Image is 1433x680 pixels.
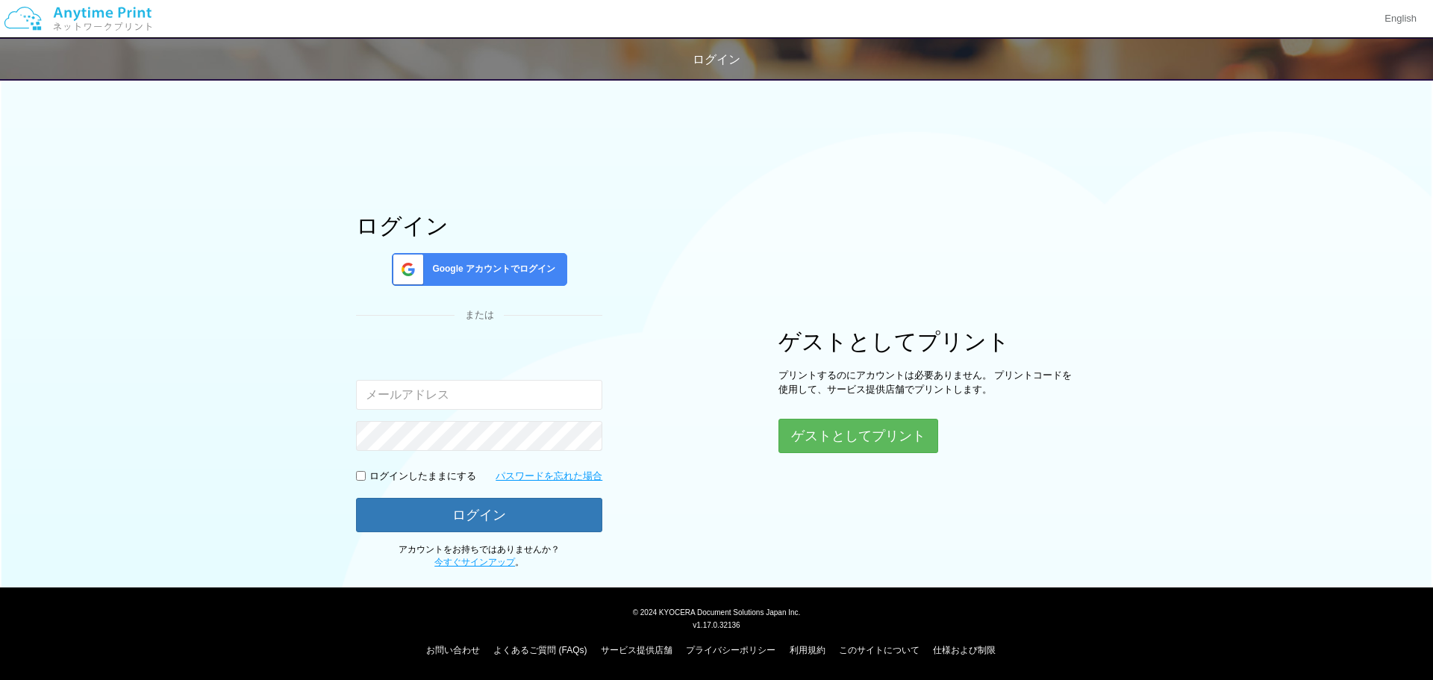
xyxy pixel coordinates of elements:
a: お問い合わせ [426,645,480,655]
p: プリントするのにアカウントは必要ありません。 プリントコードを使用して、サービス提供店舗でプリントします。 [778,369,1077,396]
a: サービス提供店舗 [601,645,672,655]
a: パスワードを忘れた場合 [496,470,602,484]
input: メールアドレス [356,380,602,410]
span: Google アカウントでログイン [426,263,555,275]
p: ログインしたままにする [369,470,476,484]
a: プライバシーポリシー [686,645,775,655]
span: v1.17.0.32136 [693,620,740,629]
a: よくあるご質問 (FAQs) [493,645,587,655]
span: © 2024 KYOCERA Document Solutions Japan Inc. [633,607,801,617]
button: ゲストとしてプリント [778,419,938,453]
a: 今すぐサインアップ [434,557,515,567]
a: 仕様および制限 [933,645,996,655]
a: 利用規約 [790,645,825,655]
span: ログイン [693,53,740,66]
p: アカウントをお持ちではありませんか？ [356,543,602,569]
a: このサイトについて [839,645,920,655]
h1: ゲストとしてプリント [778,329,1077,354]
span: 。 [434,557,524,567]
button: ログイン [356,498,602,532]
h1: ログイン [356,213,602,238]
div: または [356,308,602,322]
